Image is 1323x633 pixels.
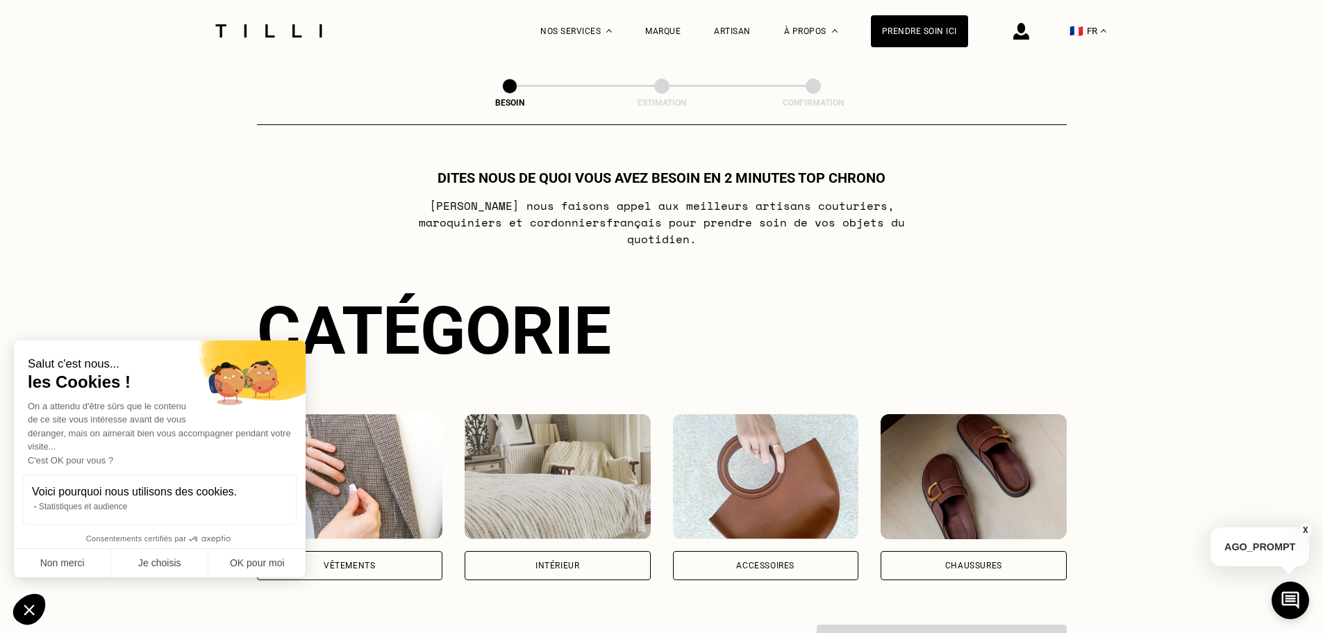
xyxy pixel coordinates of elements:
div: Vêtements [324,561,375,570]
img: Intérieur [465,414,651,539]
p: AGO_PROMPT [1210,527,1309,566]
div: Accessoires [736,561,794,570]
img: icône connexion [1013,23,1029,40]
h1: Dites nous de quoi vous avez besoin en 2 minutes top chrono [438,170,885,186]
button: X [1299,523,1313,538]
img: Vêtements [257,414,443,539]
a: Marque [645,26,681,36]
img: Accessoires [673,414,859,539]
img: Logo du service de couturière Tilli [210,24,327,38]
p: [PERSON_NAME] nous faisons appel aux meilleurs artisans couturiers , maroquiniers et cordonniers ... [386,197,937,247]
a: Prendre soin ici [871,15,968,47]
a: Artisan [714,26,751,36]
div: Chaussures [945,561,1002,570]
div: Confirmation [744,98,883,108]
img: Menu déroulant à propos [832,29,838,33]
div: Besoin [440,98,579,108]
img: Chaussures [881,414,1067,539]
div: Catégorie [257,292,1067,370]
img: menu déroulant [1101,29,1106,33]
img: Menu déroulant [606,29,612,33]
div: Intérieur [535,561,579,570]
span: 🇫🇷 [1070,24,1083,38]
div: Estimation [592,98,731,108]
